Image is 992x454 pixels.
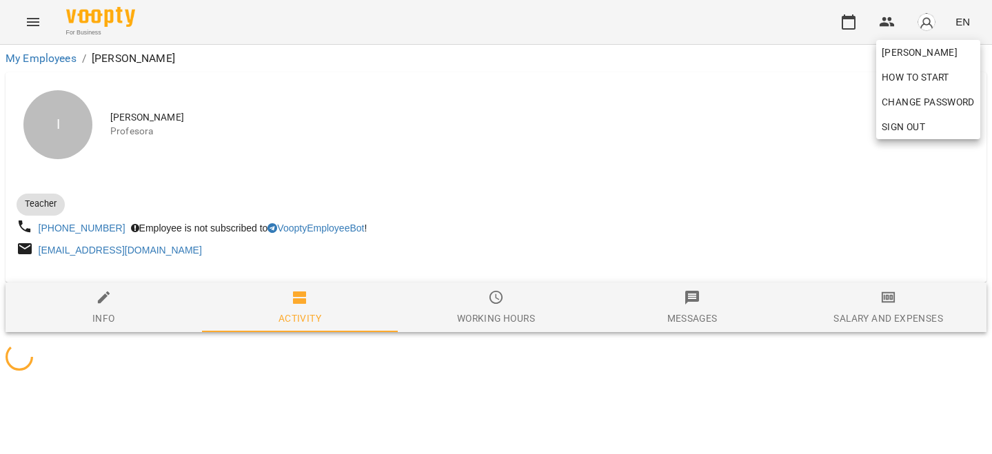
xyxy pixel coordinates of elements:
span: Sign Out [882,118,925,135]
button: Sign Out [876,114,980,139]
a: [PERSON_NAME] [876,40,980,65]
a: How to start [876,65,955,90]
span: Change Password [882,94,975,110]
a: Change Password [876,90,980,114]
span: [PERSON_NAME] [882,44,975,61]
span: How to start [882,69,949,85]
